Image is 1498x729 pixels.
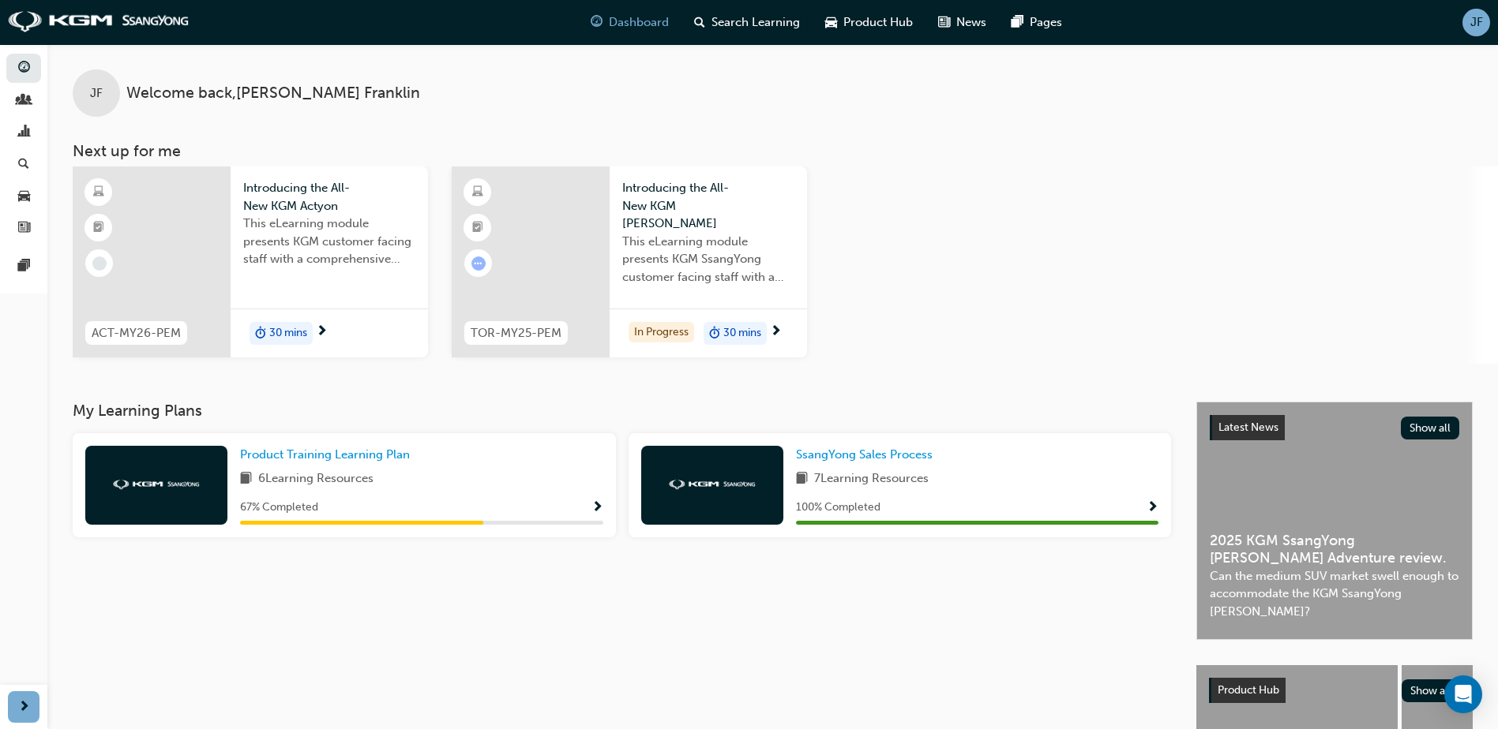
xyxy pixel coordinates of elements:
[591,498,603,518] button: Show Progress
[1218,683,1279,697] span: Product Hub
[1030,13,1062,32] span: Pages
[18,158,29,172] span: search-icon
[240,499,318,517] span: 67 % Completed
[709,323,720,344] span: duration-icon
[1210,532,1459,567] span: 2025 KGM SsangYong [PERSON_NAME] Adventure review.
[681,6,813,39] a: search-iconSearch Learning
[796,469,808,489] span: book-icon
[8,11,190,33] img: kgm
[18,125,30,140] span: chart-icon
[255,323,266,344] span: duration-icon
[243,179,415,215] span: Introducing the All-New KGM Actyon
[796,447,933,462] span: SsangYong Sales Process
[629,322,694,343] div: In Progress
[93,218,104,238] span: booktick-icon
[925,6,999,39] a: news-iconNews
[770,325,782,339] span: next-icon
[472,182,483,203] span: learningResourceType_ELEARNING-icon
[18,697,30,717] span: next-icon
[18,94,30,108] span: people-icon
[999,6,1075,39] a: pages-iconPages
[1147,501,1158,515] span: Show Progress
[591,13,603,32] span: guage-icon
[73,166,428,357] a: ACT-MY26-PEMIntroducing the All-New KGM ActyonThis eLearning module presents KGM customer facing ...
[472,218,483,238] span: booktick-icon
[591,501,603,515] span: Show Progress
[609,13,669,32] span: Dashboard
[240,469,252,489] span: book-icon
[73,402,1171,420] h3: My Learning Plans
[669,480,756,490] img: kgm
[316,325,328,339] span: next-icon
[1218,421,1278,434] span: Latest News
[243,215,415,268] span: This eLearning module presents KGM customer facing staff with a comprehensive introduction to the...
[1462,9,1490,36] button: JF
[711,13,800,32] span: Search Learning
[843,13,913,32] span: Product Hub
[956,13,986,32] span: News
[1209,678,1460,703] a: Product HubShow all
[240,446,416,464] a: Product Training Learning Plan
[1012,13,1023,32] span: pages-icon
[578,6,681,39] a: guage-iconDashboard
[18,62,30,76] span: guage-icon
[126,84,420,103] span: Welcome back , [PERSON_NAME] Franklin
[90,84,103,103] span: JF
[18,189,30,204] span: car-icon
[452,166,807,357] a: TOR-MY25-PEMIntroducing the All-New KGM [PERSON_NAME]This eLearning module presents KGM SsangYong...
[938,13,950,32] span: news-icon
[1444,675,1482,713] div: Open Intercom Messenger
[240,447,410,462] span: Product Training Learning Plan
[1470,13,1483,32] span: JF
[18,260,30,274] span: pages-icon
[622,233,794,286] span: This eLearning module presents KGM SsangYong customer facing staff with a comprehensive introduct...
[1147,498,1158,518] button: Show Progress
[1401,417,1460,439] button: Show all
[1210,567,1459,621] span: Can the medium SUV market swell enough to accommodate the KGM SsangYong [PERSON_NAME]?
[1196,402,1473,640] a: Latest NewsShow all2025 KGM SsangYong [PERSON_NAME] Adventure review.Can the medium SUV market sw...
[825,13,837,32] span: car-icon
[796,499,880,517] span: 100 % Completed
[1402,679,1461,702] button: Show all
[796,446,939,464] a: SsangYong Sales Process
[814,469,929,489] span: 7 Learning Resources
[93,182,104,203] span: learningResourceType_ELEARNING-icon
[813,6,925,39] a: car-iconProduct Hub
[723,324,761,342] span: 30 mins
[47,142,1498,160] h3: Next up for me
[622,179,794,233] span: Introducing the All-New KGM [PERSON_NAME]
[269,324,307,342] span: 30 mins
[92,256,107,271] span: learningRecordVerb_NONE-icon
[471,324,561,342] span: TOR-MY25-PEM
[694,13,705,32] span: search-icon
[258,469,374,489] span: 6 Learning Resources
[92,324,181,342] span: ACT-MY26-PEM
[471,256,486,271] span: learningRecordVerb_ATTEMPT-icon
[18,222,30,236] span: news-icon
[1210,415,1459,440] a: Latest NewsShow all
[113,480,200,490] img: kgm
